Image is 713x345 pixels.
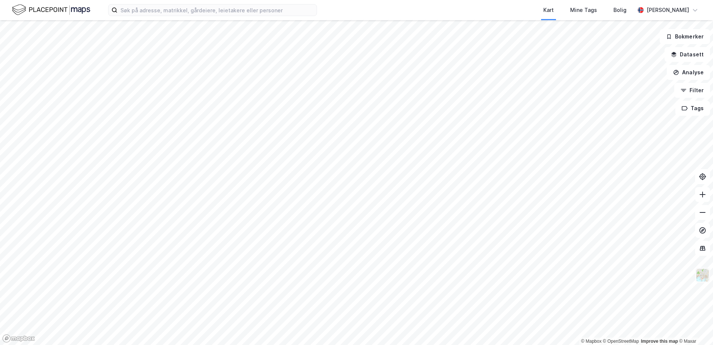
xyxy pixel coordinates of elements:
[581,339,602,344] a: Mapbox
[641,339,678,344] a: Improve this map
[570,6,597,15] div: Mine Tags
[613,6,626,15] div: Bolig
[675,101,710,116] button: Tags
[674,83,710,98] button: Filter
[2,334,35,343] a: Mapbox homepage
[647,6,689,15] div: [PERSON_NAME]
[676,309,713,345] iframe: Chat Widget
[117,4,317,16] input: Søk på adresse, matrikkel, gårdeiere, leietakere eller personer
[667,65,710,80] button: Analyse
[676,309,713,345] div: Kontrollprogram for chat
[12,3,90,16] img: logo.f888ab2527a4732fd821a326f86c7f29.svg
[603,339,639,344] a: OpenStreetMap
[665,47,710,62] button: Datasett
[695,268,710,282] img: Z
[543,6,554,15] div: Kart
[660,29,710,44] button: Bokmerker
